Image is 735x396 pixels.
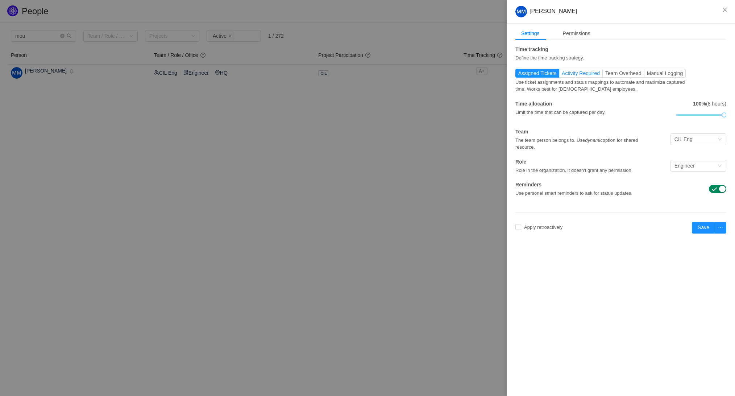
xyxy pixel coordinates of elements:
[585,137,602,143] em: dynamic
[515,182,541,187] strong: Reminders
[515,129,528,135] strong: Team
[605,70,641,76] span: Team Overhead
[647,70,683,76] span: Manual Logging
[521,224,565,230] span: Apply retroactively
[674,134,693,145] div: CIL Eng
[515,189,674,197] div: Use personal smart reminders to ask for status updates.
[515,27,545,40] div: Settings
[674,160,695,171] div: Engineer
[515,53,656,62] div: Define the time tracking strategy.
[515,46,548,52] strong: Time tracking
[722,7,728,13] i: icon: close
[515,136,656,151] div: The team person belongs to. Use option for shared resource.
[692,222,715,234] button: Save
[515,6,527,17] img: 99f01650370e5eca1e9dcea6d6faad8f
[693,101,706,107] strong: 100%
[689,101,726,107] span: (8 hours)
[515,108,674,116] div: Limit the time that can be captured per day.
[515,101,552,107] strong: Time allocation
[515,78,691,93] div: Use ticket assignments and status mappings to automate and maximize captured time. Works best for...
[515,159,526,165] strong: Role
[715,222,726,234] button: icon: ellipsis
[515,166,656,174] div: Role in the organization, it doesn't grant any permission.
[515,6,726,17] div: [PERSON_NAME]
[518,70,556,76] span: Assigned Tickets
[562,70,600,76] span: Activity Required
[557,27,596,40] div: Permissions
